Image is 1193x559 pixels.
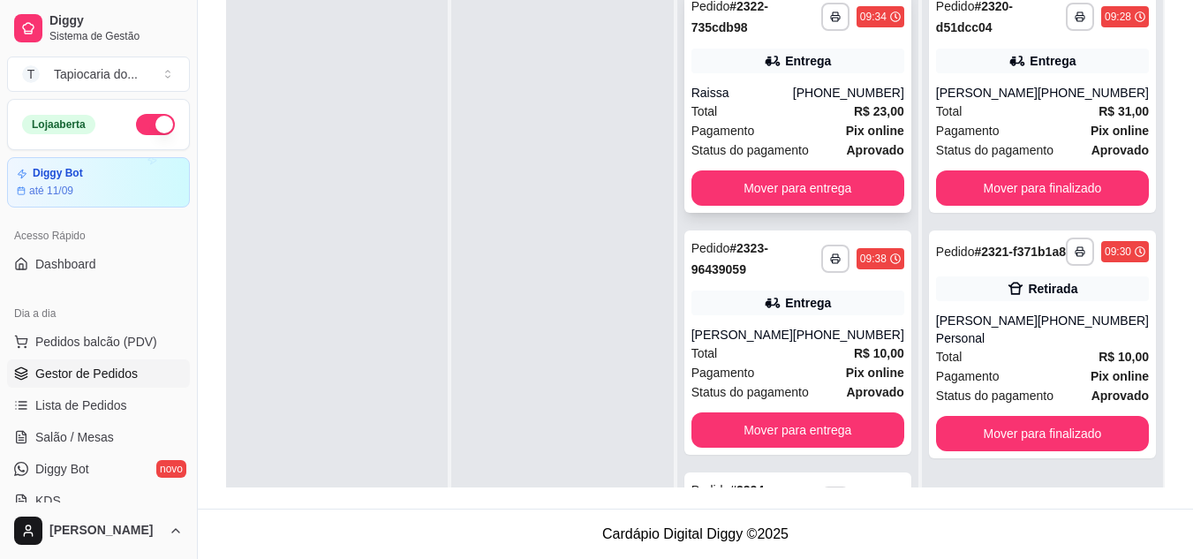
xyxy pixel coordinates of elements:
[691,326,793,344] div: [PERSON_NAME]
[691,412,904,448] button: Mover para entrega
[22,65,40,83] span: T
[691,121,755,140] span: Pagamento
[22,115,95,134] div: Loja aberta
[7,328,190,356] button: Pedidos balcão (PDV)
[1091,389,1149,403] strong: aprovado
[7,510,190,552] button: [PERSON_NAME]
[691,382,809,402] span: Status do pagamento
[7,423,190,451] a: Salão / Mesas
[936,84,1038,102] div: [PERSON_NAME]
[7,455,190,483] a: Diggy Botnovo
[691,344,718,363] span: Total
[7,157,190,208] a: Diggy Botaté 11/09
[691,170,904,206] button: Mover para entrega
[35,365,138,382] span: Gestor de Pedidos
[1091,369,1149,383] strong: Pix online
[7,7,190,49] a: DiggySistema de Gestão
[136,114,175,135] button: Alterar Status
[793,84,904,102] div: [PHONE_NUMBER]
[854,346,904,360] strong: R$ 10,00
[691,102,718,121] span: Total
[7,391,190,419] a: Lista de Pedidos
[974,245,1066,259] strong: # 2321-f371b1a8
[1038,312,1149,347] div: [PHONE_NUMBER]
[49,29,183,43] span: Sistema de Gestão
[1091,143,1149,157] strong: aprovado
[7,250,190,278] a: Dashboard
[1038,84,1149,102] div: [PHONE_NUMBER]
[198,509,1193,559] footer: Cardápio Digital Diggy © 2025
[936,245,975,259] span: Pedido
[936,102,963,121] span: Total
[35,333,157,351] span: Pedidos balcão (PDV)
[691,140,809,160] span: Status do pagamento
[785,294,831,312] div: Entrega
[936,386,1053,405] span: Status do pagamento
[691,241,768,276] strong: # 2323-96439059
[1091,124,1149,138] strong: Pix online
[29,184,73,198] article: até 11/09
[35,428,114,446] span: Salão / Mesas
[793,326,904,344] div: [PHONE_NUMBER]
[7,222,190,250] div: Acesso Rápido
[691,483,768,518] strong: # 2324-c1614737
[936,312,1038,347] div: [PERSON_NAME] Personal
[1099,350,1149,364] strong: R$ 10,00
[1028,280,1077,298] div: Retirada
[936,121,1000,140] span: Pagamento
[936,170,1149,206] button: Mover para finalizado
[1105,10,1131,24] div: 09:28
[936,416,1149,451] button: Mover para finalizado
[691,363,755,382] span: Pagamento
[35,460,89,478] span: Diggy Bot
[7,487,190,515] a: KDS
[854,104,904,118] strong: R$ 23,00
[35,255,96,273] span: Dashboard
[846,366,904,380] strong: Pix online
[785,52,831,70] div: Entrega
[691,241,730,255] span: Pedido
[1099,104,1149,118] strong: R$ 31,00
[691,84,793,102] div: Raissa
[49,523,162,539] span: [PERSON_NAME]
[54,65,138,83] div: Tapiocaria do ...
[860,10,887,24] div: 09:34
[860,252,887,266] div: 09:38
[936,140,1053,160] span: Status do pagamento
[7,57,190,92] button: Select a team
[1105,245,1131,259] div: 09:30
[49,13,183,29] span: Diggy
[1030,52,1076,70] div: Entrega
[846,124,904,138] strong: Pix online
[691,483,730,497] span: Pedido
[35,492,61,510] span: KDS
[936,347,963,366] span: Total
[846,143,903,157] strong: aprovado
[936,366,1000,386] span: Pagamento
[7,299,190,328] div: Dia a dia
[35,397,127,414] span: Lista de Pedidos
[7,359,190,388] a: Gestor de Pedidos
[846,385,903,399] strong: aprovado
[33,167,83,180] article: Diggy Bot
